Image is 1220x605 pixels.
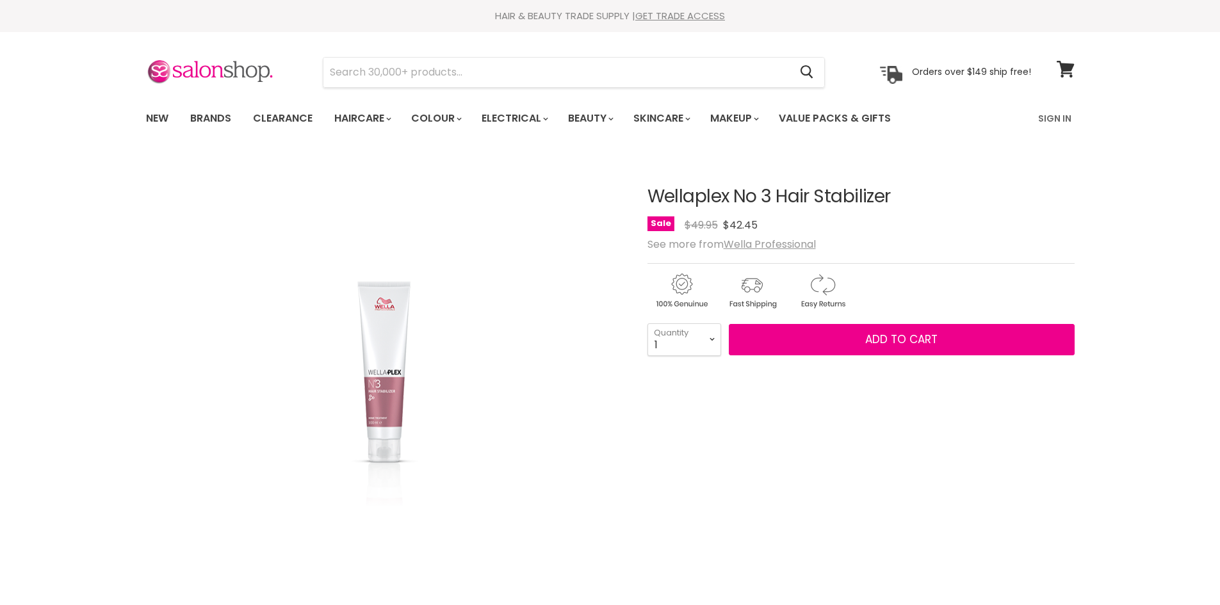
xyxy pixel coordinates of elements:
img: returns.gif [788,271,856,311]
a: Electrical [472,105,556,132]
a: Sign In [1030,105,1079,132]
a: Clearance [243,105,322,132]
form: Product [323,57,825,88]
span: $42.45 [723,218,758,232]
select: Quantity [647,323,721,355]
span: Add to cart [865,332,938,347]
a: GET TRADE ACCESS [635,9,725,22]
nav: Main [130,100,1091,137]
input: Search [323,58,790,87]
a: Colour [402,105,469,132]
img: genuine.gif [647,271,715,311]
a: Wella Professional [724,237,816,252]
img: shipping.gif [718,271,786,311]
a: Value Packs & Gifts [769,105,900,132]
button: Search [790,58,824,87]
a: Makeup [701,105,767,132]
a: Beauty [558,105,621,132]
span: See more from [647,237,816,252]
span: Sale [647,216,674,231]
a: New [136,105,178,132]
h1: Wellaplex No 3 Hair Stabilizer [647,187,1075,207]
p: Orders over $149 ship free! [912,66,1031,77]
a: Skincare [624,105,698,132]
div: HAIR & BEAUTY TRADE SUPPLY | [130,10,1091,22]
ul: Main menu [136,100,966,137]
img: Wellaplex No 3 Hair Stabilizer [273,225,497,562]
a: Haircare [325,105,399,132]
span: $49.95 [685,218,718,232]
button: Add to cart [729,324,1075,356]
a: Brands [181,105,241,132]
